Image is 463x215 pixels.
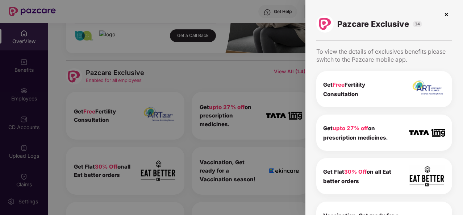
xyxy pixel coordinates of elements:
img: svg+xml;base64,PHN2ZyBpZD0iQ3Jvc3MtMzJ4MzIiIHhtbG5zPSJodHRwOi8vd3d3LnczLm9yZy8yMDAwL3N2ZyIgd2lkdG... [441,9,452,20]
span: To view the details of exclusives benefits please switch to the Pazcare mobile app. [316,48,446,63]
b: Get on prescription medicines. [323,125,388,141]
span: 30% Off [344,168,367,175]
span: upto 27% off [333,125,368,132]
img: icon [409,79,445,99]
img: icon [409,165,445,187]
img: icon [409,129,445,137]
span: Pazcare Exclusive [337,19,409,29]
img: logo [319,18,331,30]
span: 14 [413,21,422,27]
b: Get Flat on all Eat better orders [323,168,391,185]
b: Get Fertility Consultation [323,81,365,98]
span: Free [333,81,345,88]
